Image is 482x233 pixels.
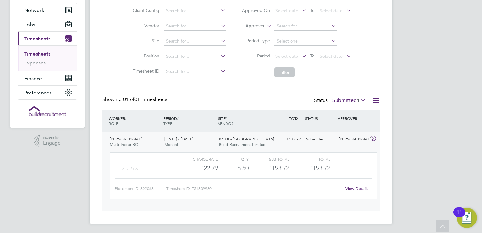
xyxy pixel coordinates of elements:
[24,7,44,13] span: Network
[357,97,360,104] span: 1
[107,113,162,129] div: WORKER
[177,163,218,173] div: £22.79
[249,155,289,163] div: Sub Total
[34,135,61,147] a: Powered byEngage
[115,184,166,194] div: Placement ID: 302068
[218,155,249,163] div: QTY
[242,53,270,59] label: Period
[43,140,61,146] span: Engage
[24,75,42,81] span: Finance
[109,121,118,126] span: ROLE
[219,136,274,142] span: IM93I - [GEOGRAPHIC_DATA]
[131,68,159,74] label: Timesheet ID
[29,106,66,116] img: buildrec-logo-retina.png
[289,155,330,163] div: Total
[164,7,226,15] input: Search for...
[274,67,295,77] button: Filter
[24,36,50,42] span: Timesheets
[164,52,226,61] input: Search for...
[218,163,249,173] div: 8.50
[18,32,77,45] button: Timesheets
[116,167,138,171] span: Tier 1 (£/HR)
[123,96,167,103] span: 01 Timesheets
[226,116,227,121] span: /
[131,38,159,44] label: Site
[43,135,61,140] span: Powered by
[131,23,159,28] label: Vendor
[274,22,337,31] input: Search for...
[102,96,168,103] div: Showing
[123,96,134,103] span: 01 of
[177,116,178,121] span: /
[164,67,226,76] input: Search for...
[336,113,369,124] div: APPROVER
[166,184,341,194] div: Timesheet ID: TS1809980
[164,37,226,46] input: Search for...
[275,53,298,59] span: Select date
[18,17,77,31] button: Jobs
[308,52,316,60] span: To
[177,155,218,163] div: Charge rate
[242,8,270,13] label: Approved On
[162,113,216,129] div: PERIOD
[18,3,77,17] button: Network
[332,97,366,104] label: Submitted
[24,90,51,96] span: Preferences
[18,106,77,116] a: Go to home page
[271,134,303,145] div: £193.72
[274,37,337,46] input: Select one
[310,164,330,172] span: £193.72
[164,142,178,147] span: Manual
[275,8,298,14] span: Select date
[18,71,77,85] button: Finance
[236,23,265,29] label: Approver
[289,116,300,121] span: TOTAL
[308,6,316,15] span: To
[18,45,77,71] div: Timesheets
[457,208,477,228] button: Open Resource Center, 11 new notifications
[24,60,46,66] a: Expenses
[110,136,142,142] span: [PERSON_NAME]
[24,51,50,57] a: Timesheets
[249,163,289,173] div: £193.72
[242,38,270,44] label: Period Type
[336,134,369,145] div: [PERSON_NAME]
[456,212,462,220] div: 11
[131,8,159,13] label: Client Config
[164,22,226,31] input: Search for...
[219,142,266,147] span: Build Recruitment Limited
[314,96,367,105] div: Status
[131,53,159,59] label: Position
[110,142,138,147] span: Multi-Trader BC
[163,121,172,126] span: TYPE
[18,86,77,99] button: Preferences
[303,134,336,145] div: Submitted
[320,8,343,14] span: Select date
[320,53,343,59] span: Select date
[345,186,368,191] a: View Details
[164,136,193,142] span: [DATE] - [DATE]
[303,113,336,124] div: STATUS
[24,21,35,27] span: Jobs
[218,121,233,126] span: VENDOR
[125,116,126,121] span: /
[216,113,271,129] div: SITE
